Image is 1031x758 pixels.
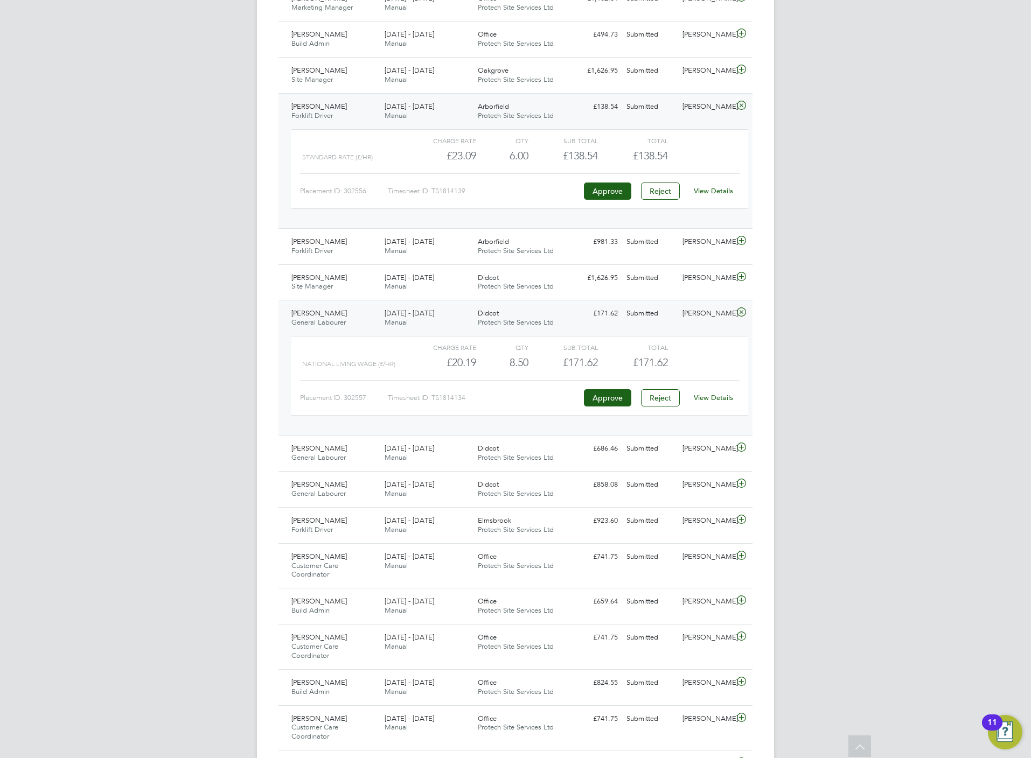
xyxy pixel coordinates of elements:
span: [DATE] - [DATE] [385,480,434,489]
div: £1,626.95 [566,269,622,287]
div: £981.33 [566,233,622,251]
div: £171.62 [528,354,598,371]
span: [DATE] - [DATE] [385,633,434,642]
span: Manual [385,489,408,498]
div: [PERSON_NAME] [678,269,734,287]
span: £138.54 [633,149,668,162]
div: [PERSON_NAME] [678,305,734,322]
span: Didcot [478,273,499,282]
span: Elmsbrook [478,516,511,525]
span: Customer Care Coordinator [291,722,338,741]
div: Submitted [622,476,678,494]
span: Manual [385,39,408,48]
div: Timesheet ID: TS1814139 [388,183,581,200]
button: Approve [584,183,631,200]
div: £494.73 [566,26,622,44]
div: [PERSON_NAME] [678,62,734,80]
button: Reject [641,183,680,200]
span: [PERSON_NAME] [291,516,347,525]
span: [DATE] - [DATE] [385,237,434,246]
span: Protech Site Services Ltd [478,75,554,84]
span: [PERSON_NAME] [291,633,347,642]
span: Site Manager [291,282,333,291]
button: Approve [584,389,631,406]
span: National Living Wage (£/HR) [302,360,395,368]
span: Didcot [478,444,499,453]
span: [DATE] - [DATE] [385,678,434,687]
span: Manual [385,561,408,570]
span: Site Manager [291,75,333,84]
div: 6.00 [476,147,528,165]
span: Manual [385,525,408,534]
span: £171.62 [633,356,668,369]
span: [PERSON_NAME] [291,66,347,75]
span: Arborfield [478,102,509,111]
span: Protech Site Services Ltd [478,3,554,12]
button: Open Resource Center, 11 new notifications [988,715,1022,749]
span: Forklift Driver [291,246,333,255]
span: Arborfield [478,237,509,246]
div: [PERSON_NAME] [678,548,734,566]
div: [PERSON_NAME] [678,26,734,44]
span: Protech Site Services Ltd [478,687,554,696]
div: Submitted [622,710,678,728]
div: Submitted [622,593,678,610]
span: Protech Site Services Ltd [478,561,554,570]
span: Protech Site Services Ltd [478,722,554,732]
span: Build Admin [291,606,330,615]
div: £138.54 [528,147,598,165]
span: [DATE] - [DATE] [385,516,434,525]
div: QTY [476,341,528,354]
span: [DATE] - [DATE] [385,102,434,111]
span: Forklift Driver [291,525,333,534]
span: Didcot [478,480,499,489]
div: Submitted [622,62,678,80]
span: General Labourer [291,318,346,327]
span: [PERSON_NAME] [291,273,347,282]
span: Build Admin [291,687,330,696]
div: Submitted [622,440,678,458]
span: [PERSON_NAME] [291,596,347,606]
span: Office [478,30,497,39]
div: £659.64 [566,593,622,610]
div: [PERSON_NAME] [678,629,734,647]
div: £741.75 [566,710,622,728]
span: Office [478,633,497,642]
span: Manual [385,453,408,462]
span: Office [478,678,497,687]
div: £741.75 [566,629,622,647]
div: [PERSON_NAME] [678,512,734,530]
span: Customer Care Coordinator [291,642,338,660]
span: Manual [385,642,408,651]
div: Placement ID: 302556 [300,183,388,200]
span: Marketing Manager [291,3,353,12]
span: [PERSON_NAME] [291,444,347,453]
div: Submitted [622,98,678,116]
span: Manual [385,246,408,255]
span: Manual [385,3,408,12]
div: Submitted [622,233,678,251]
div: £23.09 [407,147,476,165]
span: Protech Site Services Ltd [478,282,554,291]
div: Total [598,134,667,147]
span: Didcot [478,308,499,318]
span: [DATE] - [DATE] [385,30,434,39]
div: [PERSON_NAME] [678,476,734,494]
span: Manual [385,722,408,732]
a: View Details [694,393,733,402]
span: Office [478,714,497,723]
span: [PERSON_NAME] [291,678,347,687]
span: [PERSON_NAME] [291,102,347,111]
span: General Labourer [291,453,346,462]
div: Submitted [622,674,678,692]
span: [PERSON_NAME] [291,237,347,246]
div: £824.55 [566,674,622,692]
span: [DATE] - [DATE] [385,308,434,318]
div: £741.75 [566,548,622,566]
div: [PERSON_NAME] [678,233,734,251]
a: View Details [694,186,733,195]
div: £686.46 [566,440,622,458]
div: £858.08 [566,476,622,494]
span: [DATE] - [DATE] [385,714,434,723]
div: [PERSON_NAME] [678,710,734,728]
